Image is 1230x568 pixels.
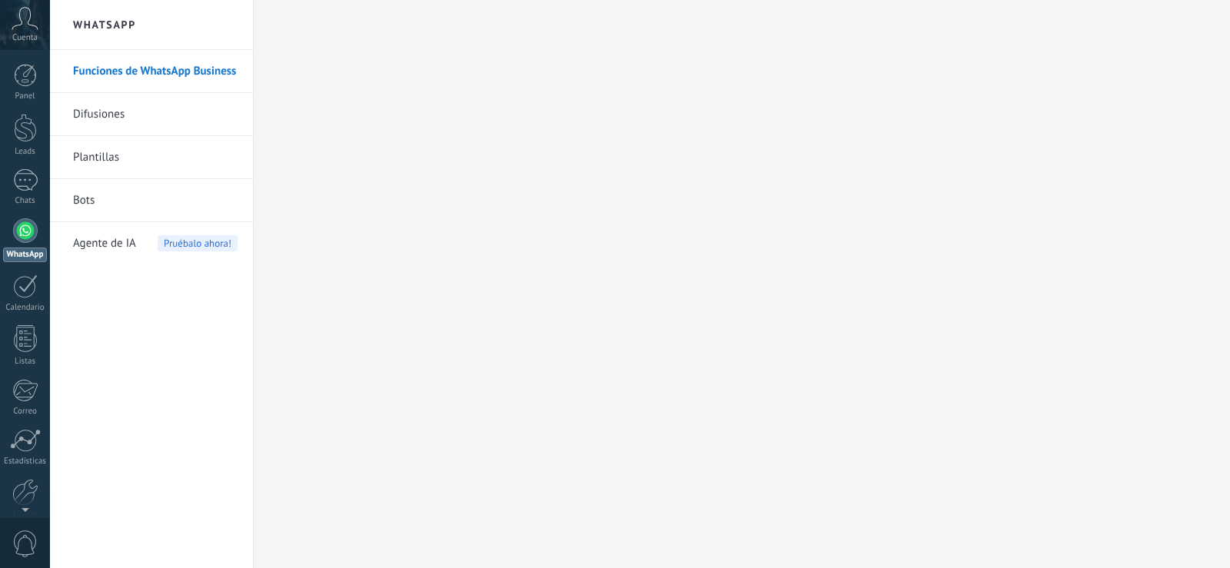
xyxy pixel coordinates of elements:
[3,457,48,467] div: Estadísticas
[73,222,238,265] a: Agente de IAPruébalo ahora!
[3,357,48,367] div: Listas
[73,93,238,136] a: Difusiones
[73,136,238,179] a: Plantillas
[3,91,48,101] div: Panel
[50,179,253,222] li: Bots
[73,222,136,265] span: Agente de IA
[50,222,253,264] li: Agente de IA
[50,93,253,136] li: Difusiones
[50,50,253,93] li: Funciones de WhatsApp Business
[50,136,253,179] li: Plantillas
[3,303,48,313] div: Calendario
[73,179,238,222] a: Bots
[3,196,48,206] div: Chats
[3,247,47,262] div: WhatsApp
[158,235,238,251] span: Pruébalo ahora!
[3,147,48,157] div: Leads
[73,50,238,93] a: Funciones de WhatsApp Business
[12,33,38,43] span: Cuenta
[3,407,48,417] div: Correo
